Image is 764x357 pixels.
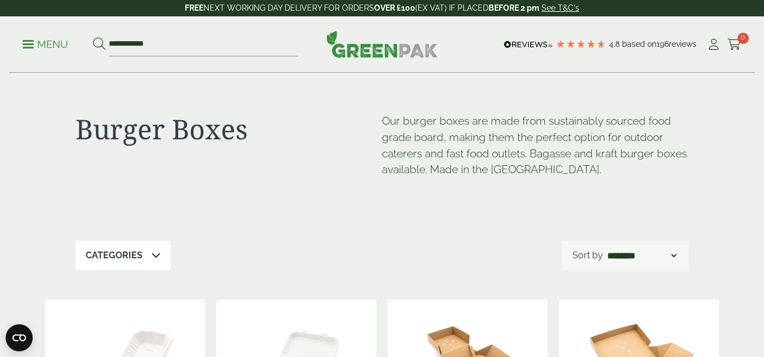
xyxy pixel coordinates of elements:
[669,39,696,49] span: reviews
[326,30,438,58] img: GreenPak Supplies
[656,39,669,49] span: 196
[727,36,741,53] a: 0
[6,324,33,351] button: Open CMP widget
[75,113,382,146] h1: Burger Boxes
[572,249,603,262] p: Sort by
[23,38,68,49] a: Menu
[185,3,203,12] strong: FREE
[488,3,539,12] strong: BEFORE 2 pm
[727,39,741,50] i: Cart
[622,39,656,49] span: Based on
[504,41,553,49] img: REVIEWS.io
[738,33,749,44] span: 0
[609,39,622,49] span: 4.8
[605,249,678,262] select: Shop order
[374,3,415,12] strong: OVER £100
[556,39,606,49] div: 4.79 Stars
[382,113,689,178] p: Our burger boxes are made from sustainably sourced food grade board, making them the perfect opti...
[707,39,721,50] i: My Account
[86,249,143,262] p: Categories
[541,3,579,12] a: See T&C's
[23,38,68,51] p: Menu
